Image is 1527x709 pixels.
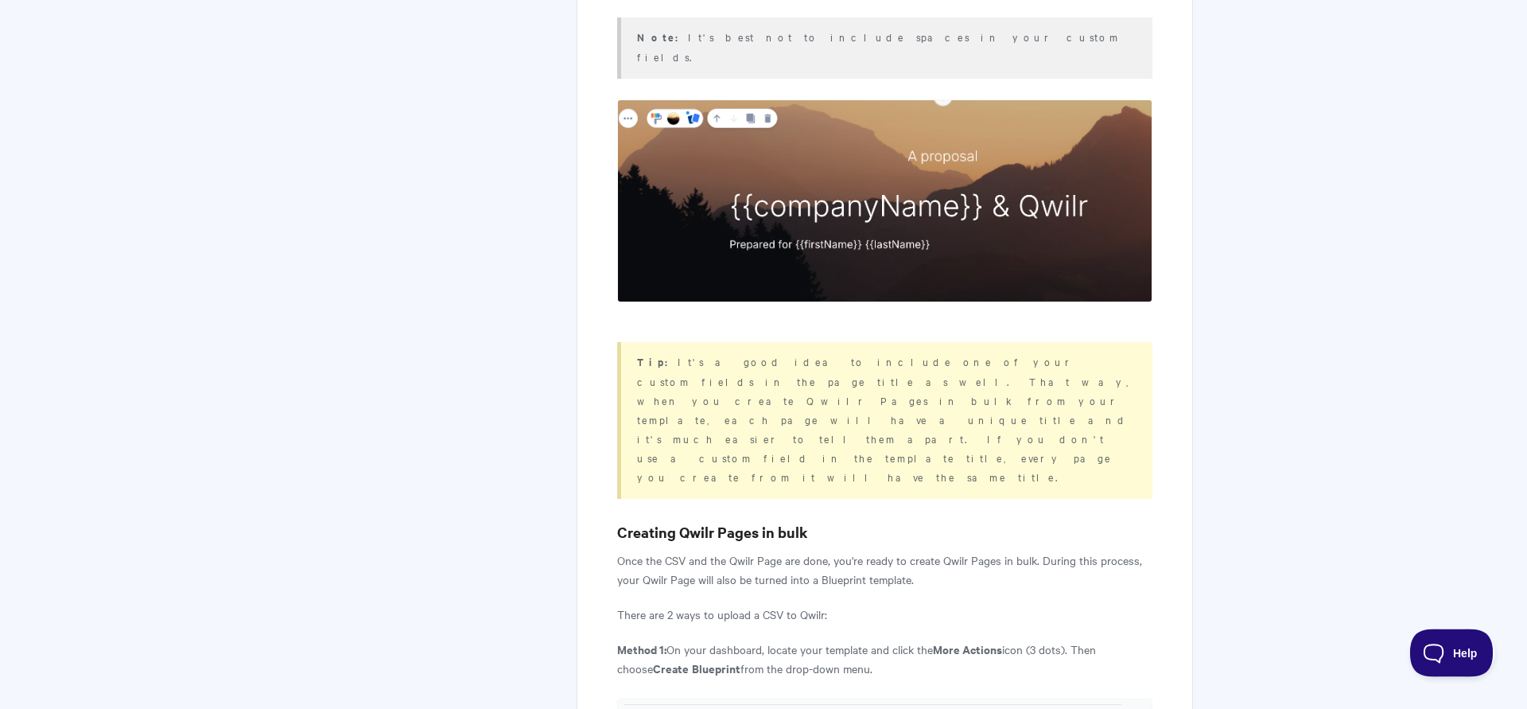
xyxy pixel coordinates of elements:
[1410,629,1495,677] iframe: Toggle Customer Support
[637,352,1133,486] p: It's a good idea to include one of your custom fields in the page title as well. That way, when y...
[933,641,1002,657] strong: More Actions
[617,521,1152,543] h3: Creating Qwilr Pages in bulk
[617,640,1152,678] p: On your dashboard, locate your template and click the icon (3 dots). Then choose from the drop-do...
[617,605,1152,624] p: There are 2 ways to upload a CSV to Qwilr:
[637,29,688,45] strong: Note:
[617,641,666,657] strong: Method 1:
[653,660,689,676] strong: Create
[637,27,1133,66] p: It's best not to include spaces in your custom fields.
[617,99,1152,302] img: file-hc3oEvxKVt.png
[692,660,740,676] strong: Blueprint
[617,551,1152,589] p: Once the CSV and the Qwilr Page are done, you're ready to create Qwilr Pages in bulk. During this...
[637,354,678,369] strong: Tip:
